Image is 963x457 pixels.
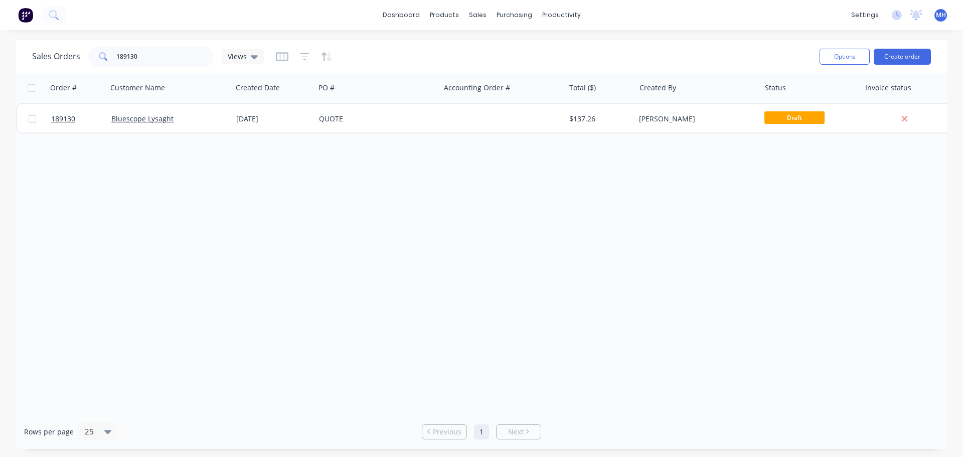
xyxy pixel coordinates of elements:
div: productivity [537,8,586,23]
div: [PERSON_NAME] [639,114,750,124]
span: MH [936,11,946,20]
div: PO # [318,83,335,93]
div: $137.26 [569,114,628,124]
span: Views [228,51,247,62]
div: Customer Name [110,83,165,93]
h1: Sales Orders [32,52,80,61]
div: Status [765,83,786,93]
img: Factory [18,8,33,23]
a: Previous page [422,427,466,437]
button: Options [820,49,870,65]
div: products [425,8,464,23]
a: dashboard [378,8,425,23]
div: Order # [50,83,77,93]
div: Accounting Order # [444,83,510,93]
iframe: Intercom live chat [929,423,953,447]
div: Invoice status [865,83,911,93]
input: Search... [116,47,214,67]
button: Create order [874,49,931,65]
a: Next page [497,427,541,437]
span: Next [508,427,524,437]
span: Draft [764,111,825,124]
div: Total ($) [569,83,596,93]
span: Previous [433,427,461,437]
div: sales [464,8,492,23]
a: Bluescope Lysaght [111,114,174,123]
a: 189130 [51,104,111,134]
span: Rows per page [24,427,74,437]
a: Page 1 is your current page [474,424,489,439]
div: QUOTE [319,114,430,124]
div: Created By [639,83,676,93]
ul: Pagination [418,424,545,439]
div: [DATE] [236,114,311,124]
div: settings [846,8,884,23]
div: purchasing [492,8,537,23]
div: Created Date [236,83,280,93]
span: 189130 [51,114,75,124]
